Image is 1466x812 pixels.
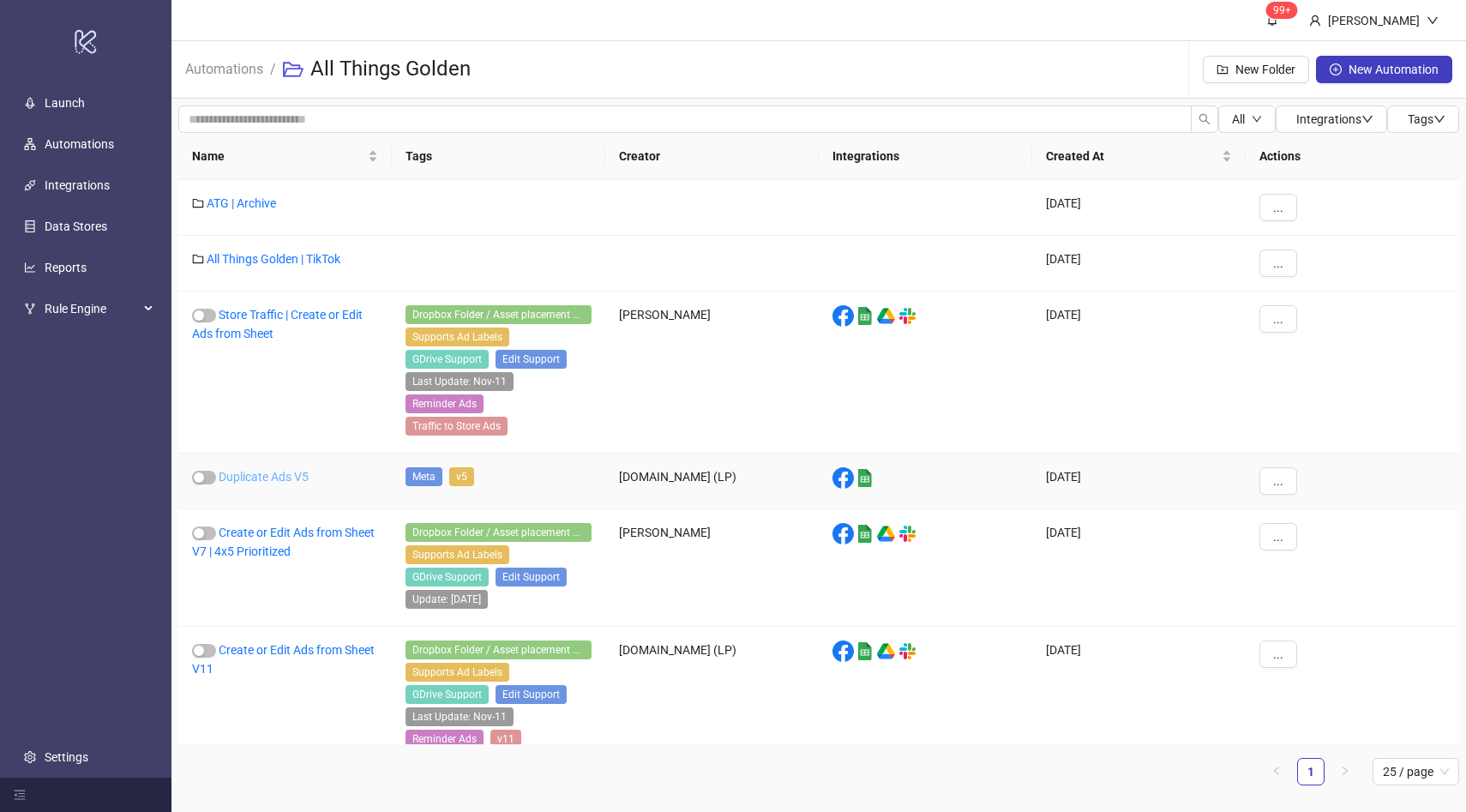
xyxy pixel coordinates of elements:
[406,350,489,369] span: GDrive Support
[819,133,1032,180] th: Integrations
[45,137,114,151] a: Automations
[14,789,26,801] span: menu-fold
[406,707,514,726] span: Last Update: Nov-11
[1383,759,1449,785] span: 25 / page
[406,663,509,682] span: Supports Ad Labels
[1032,133,1246,180] th: Created At
[1203,56,1309,83] button: New Folder
[192,253,204,265] span: folder
[1316,56,1452,83] button: New Automation
[406,394,484,413] span: Reminder Ads
[1263,758,1290,785] button: left
[45,96,85,110] a: Launch
[1199,113,1211,125] span: search
[178,133,392,180] th: Name
[45,220,107,233] a: Data Stores
[1321,11,1427,30] div: [PERSON_NAME]
[1276,105,1387,133] button: Integrationsdown
[1273,530,1283,544] span: ...
[45,261,87,274] a: Reports
[406,641,592,659] span: Dropbox Folder / Asset placement detection
[1309,15,1321,27] span: user
[1259,641,1297,668] button: ...
[45,292,139,326] span: Rule Engine
[392,133,605,180] th: Tags
[1046,147,1218,165] span: Created At
[1271,766,1282,776] span: left
[1349,63,1439,76] span: New Automation
[1273,201,1283,214] span: ...
[1330,63,1342,75] span: plus-circle
[605,454,819,509] div: [DOMAIN_NAME] (LP)
[406,467,442,486] span: Meta
[1297,758,1325,785] li: 1
[449,467,474,486] span: v5
[1273,647,1283,661] span: ...
[207,252,340,266] a: All Things Golden | TikTok
[406,305,592,324] span: Dropbox Folder / Asset placement detection
[1266,2,1298,19] sup: 1697
[605,292,819,454] div: [PERSON_NAME]
[1296,112,1373,126] span: Integrations
[406,328,509,346] span: Supports Ad Labels
[605,509,819,627] div: [PERSON_NAME]
[45,750,88,764] a: Settings
[496,350,567,369] span: Edit Support
[605,133,819,180] th: Creator
[1032,292,1246,454] div: [DATE]
[406,590,488,609] span: Update: 21-10-2024
[1273,312,1283,326] span: ...
[406,523,592,542] span: Dropbox Folder / Asset placement detection
[1361,113,1373,125] span: down
[406,730,484,749] span: Reminder Ads
[1235,63,1295,76] span: New Folder
[1217,63,1229,75] span: folder-add
[192,197,204,209] span: folder
[1298,759,1324,785] a: 1
[283,59,303,80] span: folder-open
[605,627,819,767] div: [DOMAIN_NAME] (LP)
[1263,758,1290,785] li: Previous Page
[1340,766,1350,776] span: right
[1259,250,1297,277] button: ...
[1331,758,1359,785] button: right
[45,178,110,192] a: Integrations
[24,303,36,315] span: fork
[1259,523,1297,550] button: ...
[1331,758,1359,785] li: Next Page
[1032,236,1246,292] div: [DATE]
[1433,113,1445,125] span: down
[219,470,309,484] a: Duplicate Ads V5
[406,417,508,436] span: Traffic to Store Ads
[1252,114,1262,124] span: down
[406,568,489,586] span: GDrive Support
[1032,627,1246,767] div: [DATE]
[1032,454,1246,509] div: [DATE]
[192,526,375,558] a: Create or Edit Ads from Sheet V7 | 4x5 Prioritized
[192,643,375,676] a: Create or Edit Ads from Sheet V11
[496,685,567,704] span: Edit Support
[406,372,514,391] span: Last Update: Nov-11
[1266,14,1278,26] span: bell
[182,58,267,77] a: Automations
[1259,194,1297,221] button: ...
[1373,758,1459,785] div: Page Size
[192,147,364,165] span: Name
[406,685,489,704] span: GDrive Support
[1232,112,1245,126] span: All
[207,196,276,210] a: ATG | Archive
[1218,105,1276,133] button: Alldown
[310,56,471,83] h3: All Things Golden
[406,545,509,564] span: Supports Ad Labels
[1427,15,1439,27] span: down
[496,568,567,586] span: Edit Support
[192,308,363,340] a: Store Traffic | Create or Edit Ads from Sheet
[1387,105,1459,133] button: Tagsdown
[1032,180,1246,236] div: [DATE]
[270,42,276,97] li: /
[1408,112,1445,126] span: Tags
[1246,133,1459,180] th: Actions
[1259,305,1297,333] button: ...
[1273,256,1283,270] span: ...
[490,730,521,749] span: v11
